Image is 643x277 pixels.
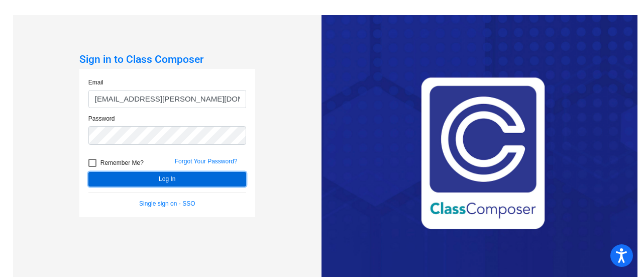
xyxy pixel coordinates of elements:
a: Forgot Your Password? [175,158,238,165]
label: Password [88,114,115,123]
h3: Sign in to Class Composer [79,53,255,66]
a: Single sign on - SSO [139,200,195,207]
label: Email [88,78,103,87]
button: Log In [88,172,246,187]
span: Remember Me? [100,157,144,169]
